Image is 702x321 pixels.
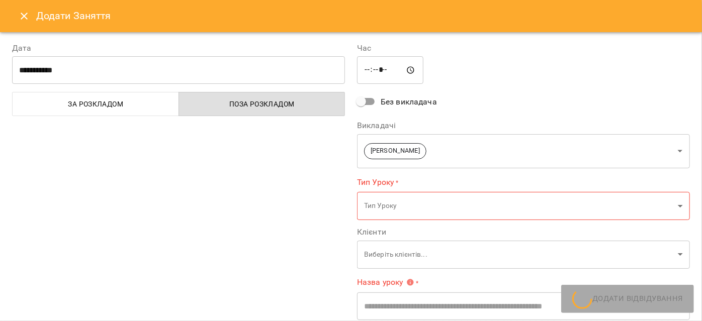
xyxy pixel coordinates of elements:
h6: Додати Заняття [36,8,690,24]
span: Назва уроку [357,278,414,286]
span: Без викладача [381,96,437,108]
span: [PERSON_NAME] [365,146,426,156]
div: Виберіть клієнтів... [357,240,690,269]
span: Поза розкладом [185,98,339,110]
button: За розкладом [12,92,179,116]
label: Час [357,44,690,52]
span: За розкладом [19,98,173,110]
p: Тип Уроку [364,201,674,211]
label: Клієнти [357,228,690,236]
button: Поза розкладом [179,92,345,116]
div: Тип Уроку [357,192,690,221]
label: Викладачі [357,122,690,130]
div: [PERSON_NAME] [357,134,690,168]
p: Виберіть клієнтів... [364,250,674,260]
button: Close [12,4,36,28]
label: Дата [12,44,345,52]
svg: Вкажіть назву уроку або виберіть клієнтів [406,278,414,286]
label: Тип Уроку [357,176,690,188]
